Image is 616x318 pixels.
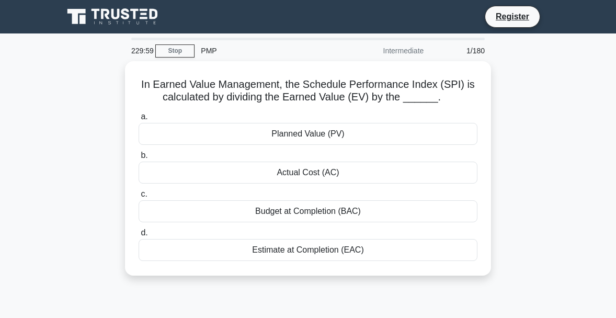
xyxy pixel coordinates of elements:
[338,40,430,61] div: Intermediate
[125,40,155,61] div: 229:59
[139,200,477,222] div: Budget at Completion (BAC)
[139,239,477,261] div: Estimate at Completion (EAC)
[141,112,147,121] span: a.
[489,10,535,23] a: Register
[430,40,491,61] div: 1/180
[139,123,477,145] div: Planned Value (PV)
[141,151,147,160] span: b.
[138,78,478,104] h5: In Earned Value Management, the Schedule Performance Index (SPI) is calculated by dividing the Ea...
[139,162,477,184] div: Actual Cost (AC)
[195,40,338,61] div: PMP
[141,228,147,237] span: d.
[155,44,195,58] a: Stop
[141,189,147,198] span: c.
